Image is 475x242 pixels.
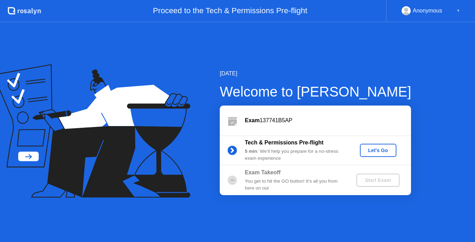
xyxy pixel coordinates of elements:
[245,140,323,145] b: Tech & Permissions Pre-flight
[220,69,411,78] div: [DATE]
[457,6,460,15] div: ▼
[359,177,396,183] div: Start Exam
[245,148,345,162] div: : We’ll help you prepare for a no-stress exam experience
[245,116,411,125] div: 137741B5AP
[363,148,394,153] div: Let's Go
[360,144,396,157] button: Let's Go
[413,6,442,15] div: Anonymous
[245,178,345,192] div: You get to hit the GO button! It’s all you from here on out
[220,81,411,102] div: Welcome to [PERSON_NAME]
[245,117,260,123] b: Exam
[245,149,257,154] b: 5 min
[356,174,399,187] button: Start Exam
[245,169,281,175] b: Exam Takeoff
